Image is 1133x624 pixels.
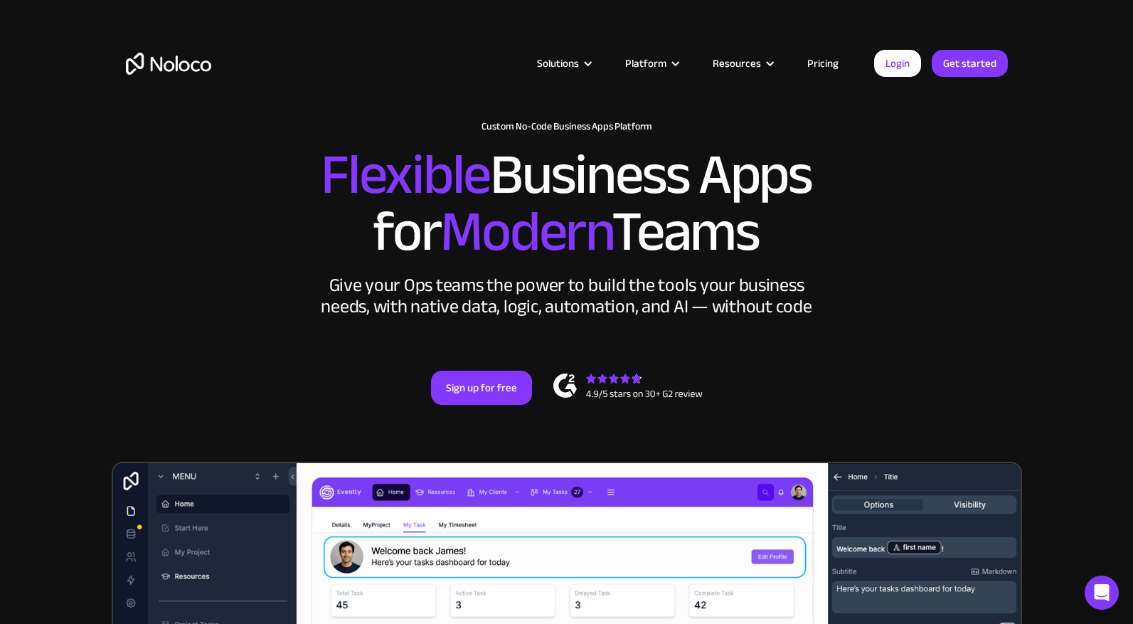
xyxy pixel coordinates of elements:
div: Platform [607,54,695,73]
div: Platform [625,54,666,73]
div: Open Intercom Messenger [1085,576,1119,610]
a: Pricing [789,54,856,73]
div: Resources [695,54,789,73]
div: Resources [713,54,761,73]
div: Solutions [519,54,607,73]
span: Modern [440,179,612,285]
div: Solutions [537,54,579,73]
a: Get started [932,50,1008,77]
a: home [126,53,211,75]
span: Flexible [321,122,490,228]
a: Login [874,50,921,77]
div: Give your Ops teams the power to build the tools your business needs, with native data, logic, au... [318,275,816,317]
h2: Business Apps for Teams [126,147,1008,260]
a: Sign up for free [431,371,532,405]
